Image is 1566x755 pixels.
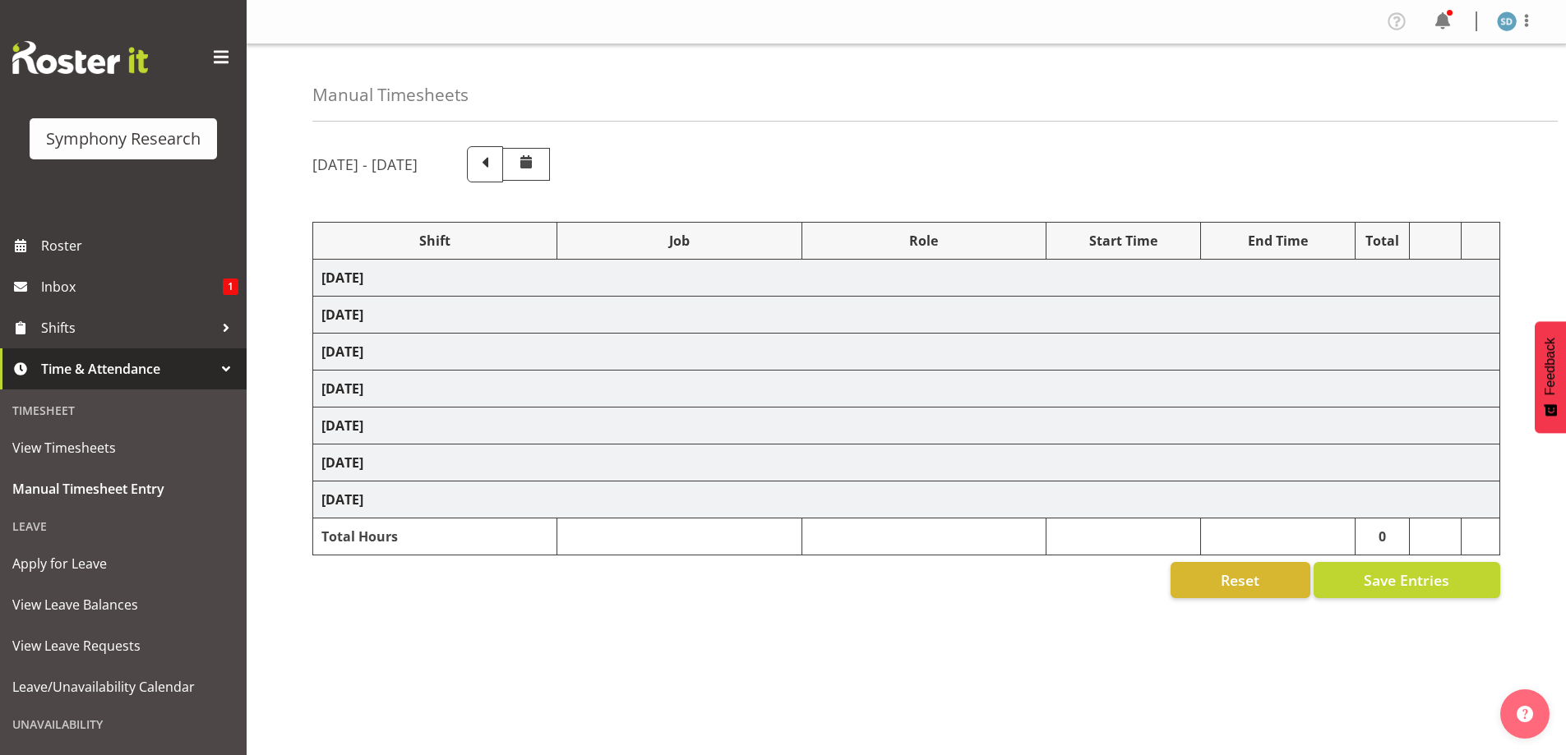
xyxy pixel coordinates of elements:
button: Feedback - Show survey [1535,321,1566,433]
span: Roster [41,233,238,258]
span: View Leave Balances [12,592,234,617]
button: Save Entries [1314,562,1500,598]
td: Total Hours [313,518,557,555]
h4: Manual Timesheets [312,85,469,104]
div: Unavailability [4,707,243,741]
span: Manual Timesheet Entry [12,476,234,501]
td: [DATE] [313,371,1500,407]
span: Save Entries [1364,569,1449,591]
h5: [DATE] - [DATE] [312,155,418,173]
a: Apply for Leave [4,543,243,584]
div: Shift [321,231,548,251]
img: shareen-davis1939.jpg [1497,12,1517,31]
img: Rosterit website logo [12,41,148,74]
span: Inbox [41,274,223,299]
span: Apply for Leave [12,551,234,576]
span: Reset [1221,569,1259,591]
span: 1 [223,279,238,295]
td: [DATE] [313,444,1500,481]
td: [DATE] [313,334,1500,371]
a: View Timesheets [4,427,243,468]
span: View Leave Requests [12,633,234,658]
div: Symphony Research [46,127,201,151]
div: Job [566,231,792,251]
a: View Leave Requests [4,625,243,666]
button: Reset [1171,562,1310,598]
a: Manual Timesheet Entry [4,468,243,509]
span: Leave/Unavailability Calendar [12,674,234,699]
div: Role [811,231,1037,251]
div: Total [1364,231,1402,251]
td: 0 [1355,518,1410,555]
span: View Timesheets [12,435,234,460]
a: View Leave Balances [4,584,243,625]
div: End Time [1209,231,1347,251]
div: Start Time [1055,231,1192,251]
span: Time & Attendance [41,357,214,381]
span: Shifts [41,315,214,340]
div: Leave [4,509,243,543]
td: [DATE] [313,297,1500,334]
td: [DATE] [313,260,1500,297]
a: Leave/Unavailability Calendar [4,666,243,707]
div: Timesheet [4,394,243,427]
img: help-xxl-2.png [1517,706,1533,722]
td: [DATE] [313,407,1500,444]
td: [DATE] [313,481,1500,518]
span: Feedback [1543,338,1558,395]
